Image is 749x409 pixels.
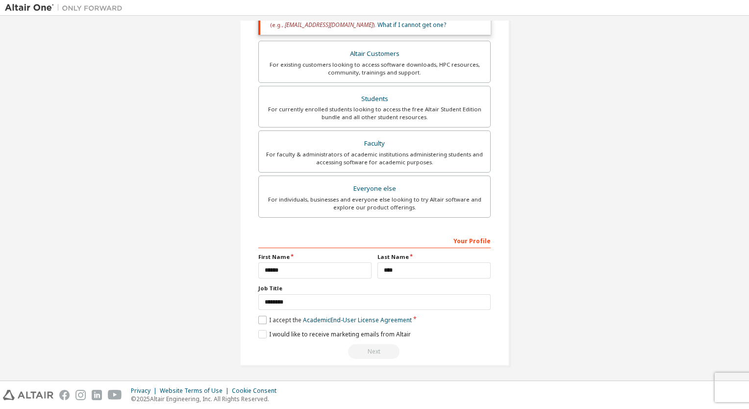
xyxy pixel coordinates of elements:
img: Altair One [5,3,127,13]
label: I would like to receive marketing emails from Altair [258,330,411,338]
div: For currently enrolled students looking to access the free Altair Student Edition bundle and all ... [265,105,484,121]
div: For existing customers looking to access software downloads, HPC resources, community, trainings ... [265,61,484,77]
div: Privacy [131,387,160,395]
div: Cookie Consent [232,387,282,395]
label: Job Title [258,284,491,292]
div: For faculty & administrators of academic institutions administering students and accessing softwa... [265,151,484,166]
img: instagram.svg [75,390,86,400]
label: Last Name [377,253,491,261]
div: Altair Customers [265,47,484,61]
img: altair_logo.svg [3,390,53,400]
label: First Name [258,253,372,261]
a: Academic End-User License Agreement [303,316,412,324]
span: [EMAIL_ADDRESS][DOMAIN_NAME] [285,21,373,29]
div: Students [265,92,484,106]
div: Website Terms of Use [160,387,232,395]
p: © 2025 Altair Engineering, Inc. All Rights Reserved. [131,395,282,403]
img: facebook.svg [59,390,70,400]
a: What if I cannot get one? [377,21,446,29]
img: linkedin.svg [92,390,102,400]
label: I accept the [258,316,412,324]
div: For individuals, businesses and everyone else looking to try Altair software and explore our prod... [265,196,484,211]
div: You need to provide your academic email [258,344,491,359]
div: Your Profile [258,232,491,248]
div: You must enter a valid email address provided by your academic institution (e.g., ). [258,7,491,35]
div: Everyone else [265,182,484,196]
img: youtube.svg [108,390,122,400]
div: Faculty [265,137,484,151]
